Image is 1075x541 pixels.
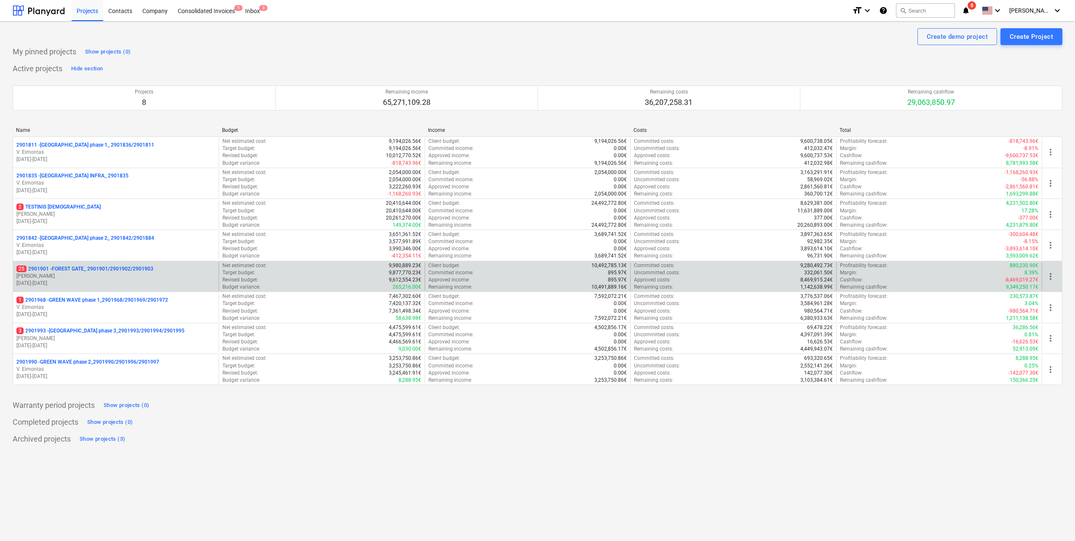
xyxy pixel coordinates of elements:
p: Uncommitted costs : [634,238,680,245]
span: more_vert [1046,303,1056,313]
p: -1,168,260.93€ [1005,169,1038,176]
p: V. Eimontas [16,366,215,373]
p: Committed income : [428,238,473,245]
p: Cashflow : [840,276,863,284]
p: Cashflow : [840,308,863,315]
p: 58,638.98€ [396,315,421,322]
p: 1,693,299.88€ [1006,190,1038,198]
p: -980,564.71€ [1008,308,1038,315]
p: Profitability forecast : [840,293,888,300]
p: 24,492,772.80€ [591,222,627,229]
p: 0.00€ [614,145,627,152]
p: Target budget : [222,207,255,214]
p: Committed costs : [634,138,674,145]
p: Target budget : [222,300,255,307]
p: 230,573.87€ [1010,293,1038,300]
p: 36,286.56€ [1013,324,1038,331]
p: Committed costs : [634,231,674,238]
i: keyboard_arrow_down [862,5,872,16]
button: Hide section [69,62,105,75]
div: Budget [222,127,421,133]
p: 4,397,091.39€ [800,331,833,338]
span: 25 [16,265,27,272]
p: 20,410,644.00€ [386,200,421,207]
p: 3,990,346.00€ [389,245,421,252]
p: V. Eimontas [16,179,215,187]
p: 0.00€ [614,300,627,307]
p: 92,982.35€ [807,238,833,245]
span: 2 [16,204,24,210]
div: 32901993 -[GEOGRAPHIC_DATA] phase 3_2901993/2901994/2901995[PERSON_NAME][DATE]-[DATE] [16,327,215,349]
p: [DATE] - [DATE] [16,156,215,163]
p: -1,168,260.93€ [388,190,421,198]
p: Approved costs : [634,183,671,190]
p: 4,502,856.17€ [594,324,627,331]
p: Approved income : [428,276,470,284]
p: 149,374.00€ [393,222,421,229]
span: 1 [234,5,243,11]
i: keyboard_arrow_down [992,5,1003,16]
p: -818,743.96€ [391,160,421,167]
p: 3.04% [1024,300,1038,307]
p: 1,142,638.99€ [800,284,833,291]
p: Revised budget : [222,276,258,284]
p: 0.00€ [614,331,627,338]
p: Profitability forecast : [840,324,888,331]
p: Revised budget : [222,308,258,315]
p: Target budget : [222,238,255,245]
p: 9,600,738.05€ [800,138,833,145]
p: 9,980,889.23€ [389,262,421,269]
p: Remaining cashflow : [840,284,888,291]
p: Net estimated cost : [222,324,267,331]
p: Target budget : [222,145,255,152]
p: 895.97€ [608,276,627,284]
p: 2901901 - FOREST GATE_ 2901901/2901902/2901903 [16,265,153,273]
span: 3 [259,5,267,11]
p: Remaining costs : [634,284,673,291]
p: Remaining income : [428,160,472,167]
p: Committed income : [428,269,473,276]
p: 8 [135,97,153,107]
p: Committed income : [428,176,473,183]
p: Margin : [840,269,857,276]
p: 8.39% [1024,269,1038,276]
p: Approved costs : [634,276,671,284]
p: Budget variance : [222,252,260,260]
p: Committed income : [428,145,473,152]
p: Budget variance : [222,160,260,167]
i: Knowledge base [879,5,888,16]
p: [PERSON_NAME] [16,273,215,280]
p: 7,592,072.21€ [594,293,627,300]
p: 9,877,770.23€ [389,269,421,276]
p: Client budget : [428,169,460,176]
p: Projects [135,88,153,96]
p: Net estimated cost : [222,231,267,238]
p: 2,054,000.00€ [594,169,627,176]
p: Client budget : [428,138,460,145]
p: Committed income : [428,331,473,338]
p: Approved income : [428,245,470,252]
p: 0.00€ [614,308,627,315]
p: 3,689,741.52€ [594,252,627,260]
div: Show projects (0) [85,47,131,57]
div: 2901842 -[GEOGRAPHIC_DATA] phase 2_ 2901842/2901884V. Eimontas[DATE]-[DATE] [16,235,215,256]
p: -8,469,019.27€ [1005,276,1038,284]
p: Remaining costs : [634,252,673,260]
p: Remaining income : [428,252,472,260]
p: Committed costs : [634,324,674,331]
p: [PERSON_NAME] [16,335,215,342]
p: 11,631,889.00€ [797,207,833,214]
p: [DATE] - [DATE] [16,311,215,318]
span: more_vert [1046,147,1056,157]
div: 12901968 -GREEN WAVE phase 1_2901968/2901969/2901972V. Eimontas[DATE]-[DATE] [16,297,215,318]
p: Margin : [840,176,857,183]
p: Approved income : [428,183,470,190]
p: 2901993 - [GEOGRAPHIC_DATA] phase 3_2901993/2901994/2901995 [16,327,185,335]
p: Revised budget : [222,338,258,345]
div: Income [428,127,627,133]
p: 2901811 - [GEOGRAPHIC_DATA] phase 1_ 2901836/2901811 [16,142,154,149]
div: 2TESTINIS [DEMOGRAPHIC_DATA][PERSON_NAME][DATE]-[DATE] [16,204,215,225]
p: 20,260,893.00€ [797,222,833,229]
p: Uncommitted costs : [634,269,680,276]
iframe: Chat Widget [1033,501,1075,541]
